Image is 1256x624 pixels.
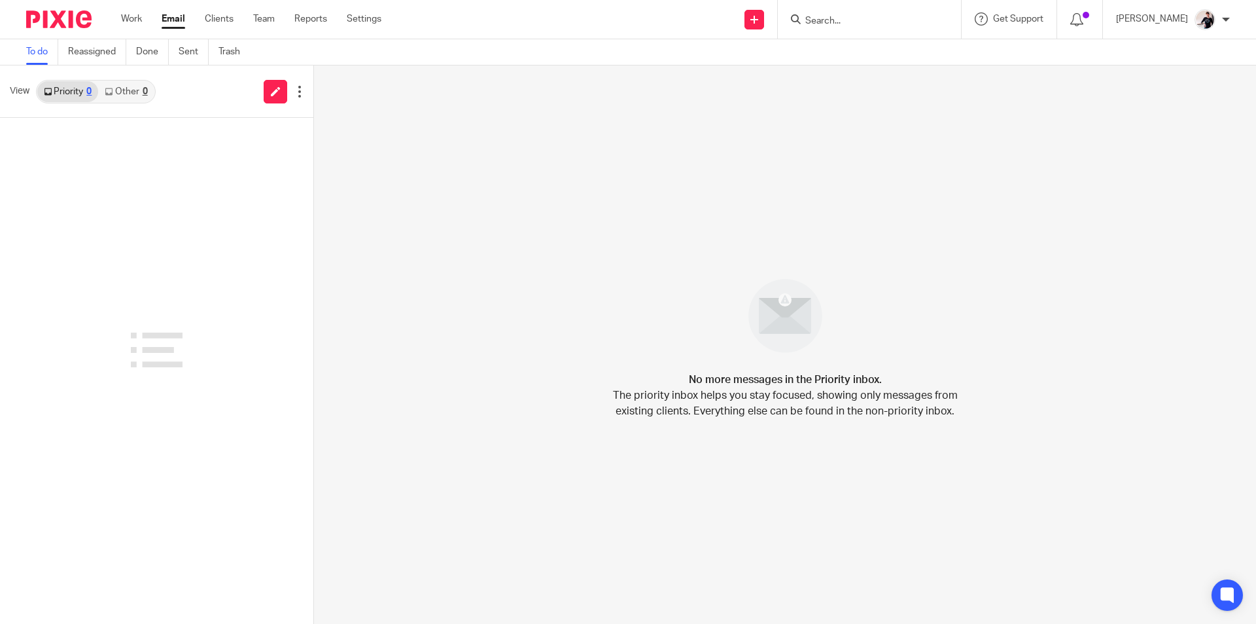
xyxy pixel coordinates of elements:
a: Priority0 [37,81,98,102]
a: Email [162,12,185,26]
a: Trash [218,39,250,65]
a: Settings [347,12,381,26]
img: AV307615.jpg [1195,9,1215,30]
a: Clients [205,12,234,26]
img: Pixie [26,10,92,28]
a: Team [253,12,275,26]
p: [PERSON_NAME] [1116,12,1188,26]
a: Reports [294,12,327,26]
span: View [10,84,29,98]
img: image [740,270,831,361]
a: Work [121,12,142,26]
input: Search [804,16,922,28]
a: To do [26,39,58,65]
span: Get Support [993,14,1043,24]
a: Reassigned [68,39,126,65]
a: Done [136,39,169,65]
a: Sent [179,39,209,65]
p: The priority inbox helps you stay focused, showing only messages from existing clients. Everythin... [612,388,958,419]
a: Other0 [98,81,154,102]
div: 0 [143,87,148,96]
h4: No more messages in the Priority inbox. [689,372,882,388]
div: 0 [86,87,92,96]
